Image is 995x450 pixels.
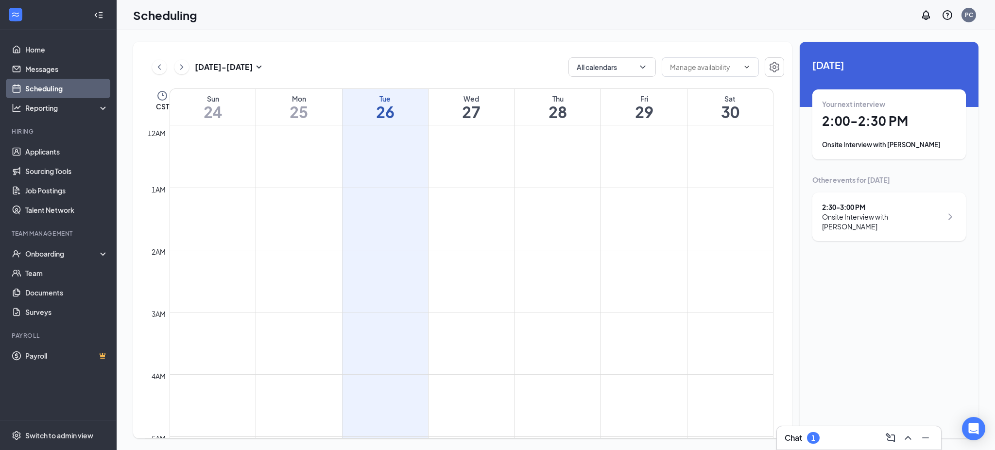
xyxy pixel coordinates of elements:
a: PayrollCrown [25,346,108,365]
span: CST [156,102,169,111]
a: Team [25,263,108,283]
div: Open Intercom Messenger [962,417,985,440]
svg: UserCheck [12,249,21,259]
div: 2am [150,246,168,257]
svg: ChevronUp [902,432,914,444]
svg: ChevronRight [177,61,187,73]
a: August 25, 2025 [256,89,342,125]
div: Wed [429,94,515,104]
div: 1 [811,434,815,442]
h3: Chat [785,433,802,443]
svg: Settings [769,61,780,73]
h1: 24 [170,104,256,120]
div: Sat [687,94,773,104]
a: August 28, 2025 [515,89,601,125]
div: Other events for [DATE] [812,175,966,185]
button: ChevronUp [900,430,916,446]
div: Team Management [12,229,106,238]
div: 1am [150,184,168,195]
svg: Collapse [94,10,103,20]
h1: Scheduling [133,7,197,23]
svg: ChevronDown [638,62,648,72]
a: Home [25,40,108,59]
a: August 27, 2025 [429,89,515,125]
div: Tue [343,94,429,104]
svg: ChevronDown [743,63,751,71]
a: August 29, 2025 [601,89,687,125]
h1: 26 [343,104,429,120]
button: ChevronRight [174,60,189,74]
h1: 29 [601,104,687,120]
div: Your next interview [822,99,956,109]
a: Job Postings [25,181,108,200]
a: Scheduling [25,79,108,98]
a: Applicants [25,142,108,161]
svg: ChevronLeft [154,61,164,73]
div: Switch to admin view [25,431,93,440]
button: All calendarsChevronDown [568,57,656,77]
div: Reporting [25,103,109,113]
div: 12am [146,128,168,138]
div: 5am [150,433,168,444]
svg: Settings [12,431,21,440]
h3: [DATE] - [DATE] [195,62,253,72]
svg: ComposeMessage [885,432,896,444]
svg: SmallChevronDown [253,61,265,73]
svg: QuestionInfo [942,9,953,21]
div: Fri [601,94,687,104]
a: Talent Network [25,200,108,220]
button: Minimize [918,430,933,446]
a: Messages [25,59,108,79]
a: Surveys [25,302,108,322]
div: Sun [170,94,256,104]
svg: Minimize [920,432,931,444]
input: Manage availability [670,62,739,72]
button: ComposeMessage [883,430,898,446]
svg: WorkstreamLogo [11,10,20,19]
a: August 30, 2025 [687,89,773,125]
svg: Clock [156,90,168,102]
button: Settings [765,57,784,77]
h1: 2:00 - 2:30 PM [822,113,956,129]
div: Mon [256,94,342,104]
span: [DATE] [812,57,966,72]
div: 3am [150,309,168,319]
div: Hiring [12,127,106,136]
h1: 27 [429,104,515,120]
div: Thu [515,94,601,104]
div: Onsite Interview with [PERSON_NAME] [822,140,956,150]
a: Documents [25,283,108,302]
div: 4am [150,371,168,381]
a: August 26, 2025 [343,89,429,125]
div: Onsite Interview with [PERSON_NAME] [822,212,942,231]
div: 2:30 - 3:00 PM [822,202,942,212]
a: August 24, 2025 [170,89,256,125]
div: Payroll [12,331,106,340]
h1: 28 [515,104,601,120]
a: Sourcing Tools [25,161,108,181]
svg: ChevronRight [944,211,956,223]
div: Onboarding [25,249,100,259]
h1: 30 [687,104,773,120]
div: PC [965,11,973,19]
button: ChevronLeft [152,60,167,74]
h1: 25 [256,104,342,120]
svg: Notifications [920,9,932,21]
svg: Analysis [12,103,21,113]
